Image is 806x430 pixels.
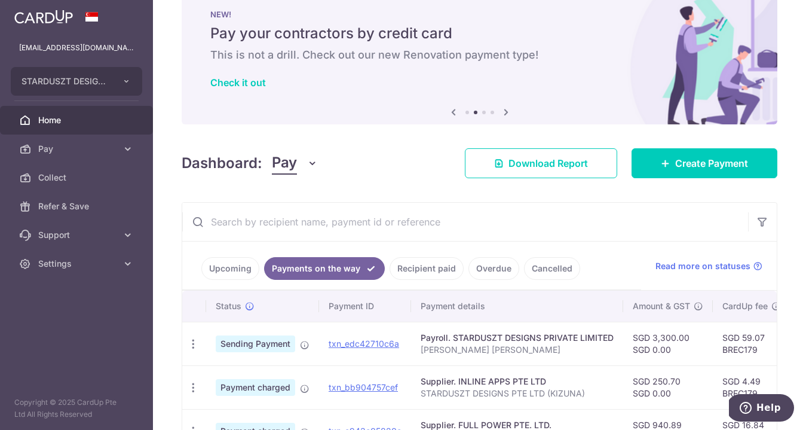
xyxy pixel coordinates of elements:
[319,291,411,322] th: Payment ID
[272,152,318,175] button: Pay
[38,172,117,184] span: Collect
[729,394,794,424] iframe: Opens a widget where you can find more information
[655,260,762,272] a: Read more on statuses
[272,152,297,175] span: Pay
[216,300,241,312] span: Status
[201,257,259,280] a: Upcoming
[468,257,519,280] a: Overdue
[264,257,385,280] a: Payments on the way
[722,300,768,312] span: CardUp fee
[411,291,623,322] th: Payment details
[633,300,690,312] span: Amount & GST
[623,322,713,365] td: SGD 3,300.00 SGD 0.00
[421,344,614,356] p: [PERSON_NAME] [PERSON_NAME]
[38,258,117,270] span: Settings
[216,336,295,352] span: Sending Payment
[623,365,713,409] td: SGD 250.70 SGD 0.00
[11,67,142,96] button: STARDUSZT DESIGNS PRIVATE LIMITED
[713,365,790,409] td: SGD 4.49 BREC179
[19,42,134,54] p: [EMAIL_ADDRESS][DOMAIN_NAME]
[38,229,117,241] span: Support
[390,257,464,280] a: Recipient paid
[421,332,614,344] div: Payroll. STARDUSZT DESIGNS PRIVATE LIMITED
[210,48,749,62] h6: This is not a drill. Check out our new Renovation payment type!
[329,338,399,349] a: txn_edc42710c6a
[22,75,110,87] span: STARDUSZT DESIGNS PRIVATE LIMITED
[329,382,398,392] a: txn_bb904757cef
[465,148,617,178] a: Download Report
[421,388,614,399] p: STARDUSZT DESIGNS PTE LTD (KIZUNA)
[38,143,117,155] span: Pay
[14,10,73,24] img: CardUp
[675,156,748,170] span: Create Payment
[182,153,262,174] h4: Dashboard:
[421,376,614,388] div: Supplier. INLINE APPS PTE LTD
[182,203,748,241] input: Search by recipient name, payment id or reference
[38,114,117,126] span: Home
[524,257,580,280] a: Cancelled
[632,148,777,178] a: Create Payment
[210,10,749,19] p: NEW!
[655,260,750,272] span: Read more on statuses
[210,77,266,89] a: Check it out
[38,200,117,212] span: Refer & Save
[508,156,588,170] span: Download Report
[216,379,295,396] span: Payment charged
[210,24,749,43] h5: Pay your contractors by credit card
[713,322,790,365] td: SGD 59.07 BREC179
